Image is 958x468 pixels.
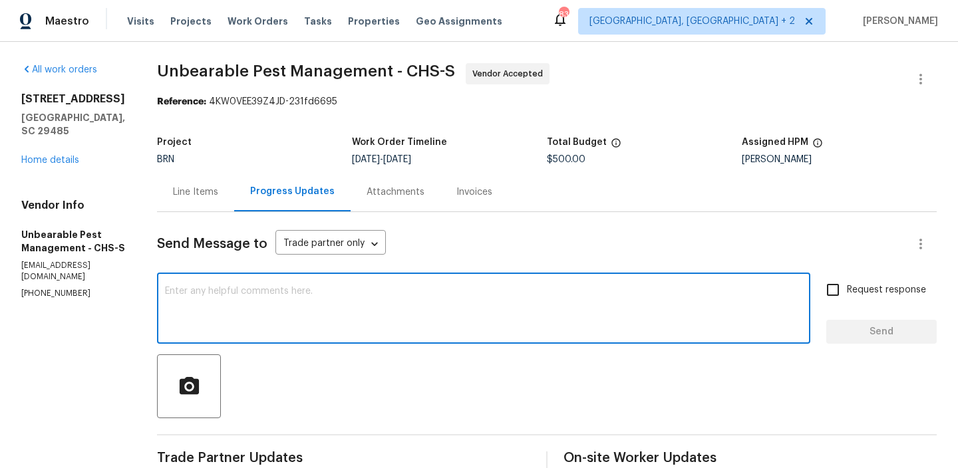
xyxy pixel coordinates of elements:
[742,138,808,147] h5: Assigned HPM
[547,138,607,147] h5: Total Budget
[367,185,424,199] div: Attachments
[547,155,585,164] span: $500.00
[21,260,125,283] p: [EMAIL_ADDRESS][DOMAIN_NAME]
[742,155,937,164] div: [PERSON_NAME]
[847,283,926,297] span: Request response
[348,15,400,28] span: Properties
[250,185,335,198] div: Progress Updates
[157,451,530,465] span: Trade Partner Updates
[352,138,447,147] h5: Work Order Timeline
[21,111,125,138] h5: [GEOGRAPHIC_DATA], SC 29485
[173,185,218,199] div: Line Items
[563,451,937,465] span: On-site Worker Updates
[275,233,386,255] div: Trade partner only
[157,95,937,108] div: 4KW0VEE39Z4JD-231fd6695
[416,15,502,28] span: Geo Assignments
[812,138,823,155] span: The hpm assigned to this work order.
[559,8,568,21] div: 83
[157,237,267,251] span: Send Message to
[611,138,621,155] span: The total cost of line items that have been proposed by Opendoor. This sum includes line items th...
[352,155,411,164] span: -
[157,63,455,79] span: Unbearable Pest Management - CHS-S
[157,155,174,164] span: BRN
[228,15,288,28] span: Work Orders
[21,199,125,212] h4: Vendor Info
[21,92,125,106] h2: [STREET_ADDRESS]
[157,138,192,147] h5: Project
[157,97,206,106] b: Reference:
[21,288,125,299] p: [PHONE_NUMBER]
[858,15,938,28] span: [PERSON_NAME]
[127,15,154,28] span: Visits
[472,67,548,80] span: Vendor Accepted
[304,17,332,26] span: Tasks
[589,15,795,28] span: [GEOGRAPHIC_DATA], [GEOGRAPHIC_DATA] + 2
[21,65,97,74] a: All work orders
[383,155,411,164] span: [DATE]
[21,228,125,255] h5: Unbearable Pest Management - CHS-S
[170,15,212,28] span: Projects
[45,15,89,28] span: Maestro
[21,156,79,165] a: Home details
[456,185,492,199] div: Invoices
[352,155,380,164] span: [DATE]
